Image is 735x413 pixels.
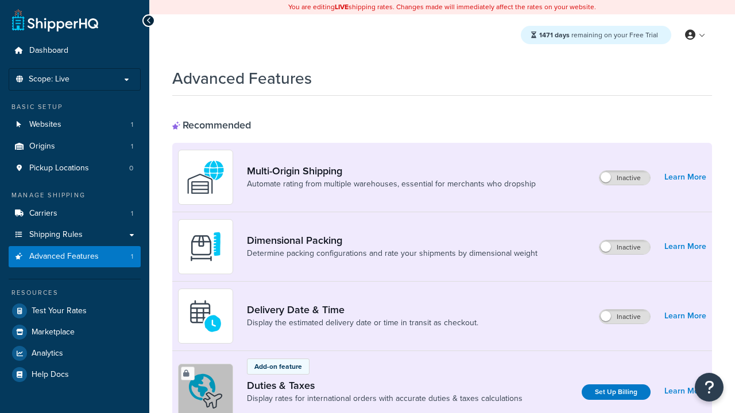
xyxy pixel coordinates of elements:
[9,136,141,157] a: Origins1
[664,308,706,324] a: Learn More
[9,203,141,224] a: Carriers1
[129,163,133,173] span: 0
[247,393,523,404] a: Display rates for international orders with accurate duties & taxes calculations
[172,119,251,131] div: Recommended
[9,224,141,246] a: Shipping Rules
[695,373,724,402] button: Open Resource Center
[131,209,133,219] span: 1
[32,370,69,380] span: Help Docs
[664,383,706,399] a: Learn More
[9,246,141,267] li: Advanced Features
[32,328,75,337] span: Marketplace
[29,230,83,240] span: Shipping Rules
[9,158,141,179] a: Pickup Locations0
[9,102,141,112] div: Basic Setup
[247,317,478,329] a: Display the estimated delivery date or time in transit as checkout.
[335,2,349,12] b: LIVE
[664,169,706,185] a: Learn More
[9,114,141,135] a: Websites1
[32,349,63,359] span: Analytics
[247,379,523,392] a: Duties & Taxes
[247,248,537,259] a: Determine packing configurations and rate your shipments by dimensional weight
[185,296,226,336] img: gfkeb5ejjkALwAAAABJRU5ErkJggg==
[9,364,141,385] a: Help Docs
[664,239,706,255] a: Learn More
[247,165,536,177] a: Multi-Origin Shipping
[254,361,302,372] p: Add-on feature
[29,252,99,262] span: Advanced Features
[131,142,133,151] span: 1
[32,306,87,316] span: Test Your Rates
[582,384,651,400] a: Set Up Billing
[9,158,141,179] li: Pickup Locations
[9,203,141,224] li: Carriers
[9,246,141,267] a: Advanced Features1
[539,30,570,40] strong: 1471 days
[9,190,141,200] div: Manage Shipping
[29,75,69,84] span: Scope: Live
[9,288,141,298] div: Resources
[9,136,141,157] li: Origins
[247,234,537,247] a: Dimensional Packing
[29,46,68,56] span: Dashboard
[599,310,650,324] label: Inactive
[599,240,650,254] label: Inactive
[9,40,141,61] a: Dashboard
[247,303,478,316] a: Delivery Date & Time
[185,157,226,197] img: WatD5o0RtDAAAAAElFTkSuQmCC
[9,322,141,342] a: Marketplace
[131,120,133,130] span: 1
[539,30,658,40] span: remaining on your Free Trial
[29,142,55,151] span: Origins
[9,114,141,135] li: Websites
[9,301,141,321] a: Test Your Rates
[247,178,536,190] a: Automate rating from multiple warehouses, essential for merchants who dropship
[29,209,57,219] span: Carriers
[599,171,650,185] label: Inactive
[185,227,226,267] img: DTVBYsAAAAAASUVORK5CYII=
[131,252,133,262] span: 1
[9,343,141,364] a: Analytics
[29,163,89,173] span: Pickup Locations
[29,120,61,130] span: Websites
[172,67,312,89] h1: Advanced Features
